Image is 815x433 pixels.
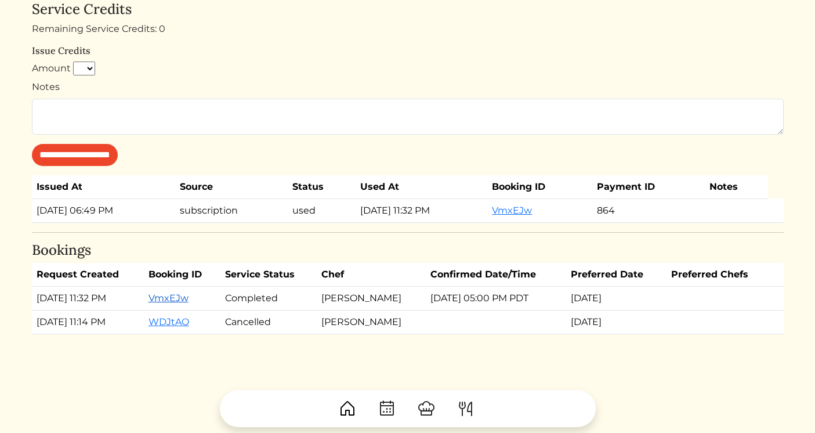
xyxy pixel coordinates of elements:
[32,311,144,334] td: [DATE] 11:14 PM
[220,287,317,311] td: Completed
[705,175,768,199] th: Notes
[32,263,144,287] th: Request Created
[317,311,426,334] td: [PERSON_NAME]
[356,199,487,222] td: [DATE] 11:32 PM
[32,175,175,199] th: Issued At
[566,263,666,287] th: Preferred Date
[32,45,784,56] h6: Issue Credits
[288,199,356,222] td: used
[492,205,532,216] a: VmxEJw
[288,175,356,199] th: Status
[426,287,566,311] td: [DATE] 05:00 PM PDT
[566,287,666,311] td: [DATE]
[356,175,487,199] th: Used At
[148,316,189,327] a: WDJtAO
[487,175,592,199] th: Booking ID
[220,263,317,287] th: Service Status
[32,62,71,75] label: Amount
[32,22,784,36] div: Remaining Service Credits: 0
[457,399,475,418] img: ForkKnife-55491504ffdb50bab0c1e09e7649658475375261d09fd45db06cec23bce548bf.svg
[32,242,784,259] h4: Bookings
[32,80,60,94] label: Notes
[175,175,288,199] th: Source
[566,311,666,334] td: [DATE]
[32,287,144,311] td: [DATE] 11:32 PM
[175,199,288,222] td: subscription
[148,293,189,304] a: VmxEJw
[592,175,705,199] th: Payment ID
[317,263,426,287] th: Chef
[426,263,566,287] th: Confirmed Date/Time
[32,1,784,18] h4: Service Credits
[667,263,772,287] th: Preferred Chefs
[32,199,175,222] td: [DATE] 06:49 PM
[592,199,705,222] td: 864
[338,399,357,418] img: House-9bf13187bcbb5817f509fe5e7408150f90897510c4275e13d0d5fca38e0b5951.svg
[378,399,396,418] img: CalendarDots-5bcf9d9080389f2a281d69619e1c85352834be518fbc73d9501aef674afc0d57.svg
[144,263,220,287] th: Booking ID
[317,287,426,311] td: [PERSON_NAME]
[417,399,436,418] img: ChefHat-a374fb509e4f37eb0702ca99f5f64f3b6956810f32a249b33092029f8484b388.svg
[220,311,317,334] td: Cancelled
